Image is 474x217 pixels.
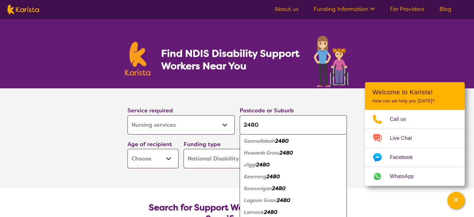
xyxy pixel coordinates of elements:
[365,110,465,186] ul: Choose channel
[244,161,256,168] em: Jiggi
[280,150,293,156] em: 2480
[390,134,419,143] span: Live Chat
[243,147,344,159] div: Howards Grass 2480
[161,47,300,72] h1: Find NDIS Disability Support Workers Near You
[243,183,344,195] div: Koonorigan 2480
[244,150,280,156] em: Howards Grass
[244,138,275,144] em: Goonellabah
[244,209,264,215] em: Larnook
[256,161,270,168] em: 2480
[125,42,151,76] img: Karista logo
[243,171,344,183] div: Keerrong 2480
[390,5,424,13] a: For Providers
[243,195,344,206] div: Lagoon Grass 2480
[240,107,294,114] label: Postcode or Suburb
[272,185,285,192] em: 2480
[372,98,457,104] p: How can we help you [DATE]?
[243,159,344,171] div: Jiggi 2480
[390,115,414,124] span: Call us
[365,82,465,186] div: Channel Menu
[7,5,39,14] img: Karista logo
[244,197,277,204] em: Lagoon Grass
[127,141,172,148] label: Age of recipient
[447,192,465,209] button: Channel Menu
[314,5,375,13] a: Funding Information
[275,5,299,13] a: About us
[390,172,421,181] span: WhatsApp
[240,115,347,135] input: Type
[244,185,272,192] em: Koonorigan
[243,135,344,147] div: Goonellabah 2480
[372,88,457,96] h2: Welcome to Karista!
[390,153,420,162] span: Facebook
[365,167,465,186] a: Web link opens in a new tab.
[313,34,349,88] img: support-worker
[184,141,221,148] label: Funding type
[266,173,280,180] em: 2480
[244,173,266,180] em: Keerrong
[275,138,289,144] em: 2480
[439,5,452,13] a: Blog
[127,107,173,114] label: Service required
[277,197,290,204] em: 2480
[264,209,277,215] em: 2480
